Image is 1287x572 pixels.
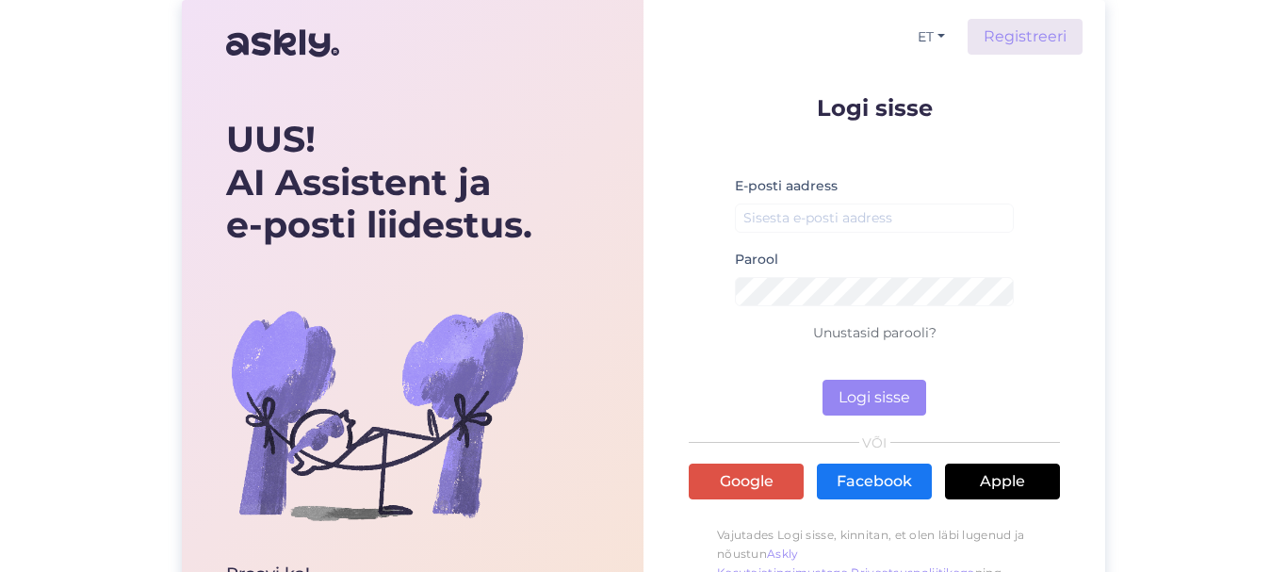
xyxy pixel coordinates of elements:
[735,176,838,196] label: E-posti aadress
[823,380,926,416] button: Logi sisse
[968,19,1083,55] a: Registreeri
[910,24,953,51] button: ET
[945,464,1060,499] a: Apple
[226,21,339,66] img: Askly
[817,464,932,499] a: Facebook
[689,96,1060,120] p: Logi sisse
[689,464,804,499] a: Google
[226,118,539,247] div: UUS! AI Assistent ja e-posti liidestus.
[735,250,778,270] label: Parool
[735,204,1014,233] input: Sisesta e-posti aadress
[859,436,890,449] span: VÕI
[813,324,937,341] a: Unustasid parooli?
[226,264,528,565] img: bg-askly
